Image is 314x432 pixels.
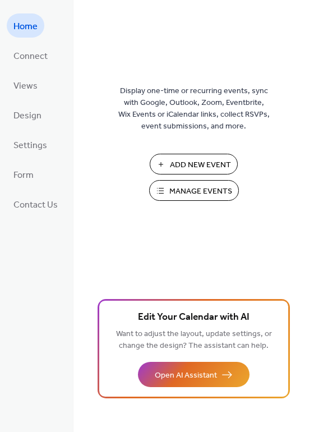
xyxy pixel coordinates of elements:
a: Settings [7,132,54,157]
span: Display one-time or recurring events, sync with Google, Outlook, Zoom, Eventbrite, Wix Events or ... [118,85,270,132]
a: Connect [7,43,54,67]
span: Edit Your Calendar with AI [138,310,250,325]
a: Home [7,13,44,38]
a: Form [7,162,40,186]
span: Want to adjust the layout, update settings, or change the design? The assistant can help. [116,327,272,353]
button: Open AI Assistant [138,362,250,387]
span: Settings [13,137,47,154]
span: Form [13,167,34,184]
span: Add New Event [170,159,231,171]
span: Contact Us [13,196,58,214]
span: Connect [13,48,48,65]
a: Views [7,73,44,97]
button: Add New Event [150,154,238,174]
span: Home [13,18,38,35]
span: Open AI Assistant [155,370,217,382]
span: Design [13,107,41,125]
span: Manage Events [169,186,232,197]
a: Contact Us [7,192,64,216]
button: Manage Events [149,180,239,201]
a: Design [7,103,48,127]
span: Views [13,77,38,95]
